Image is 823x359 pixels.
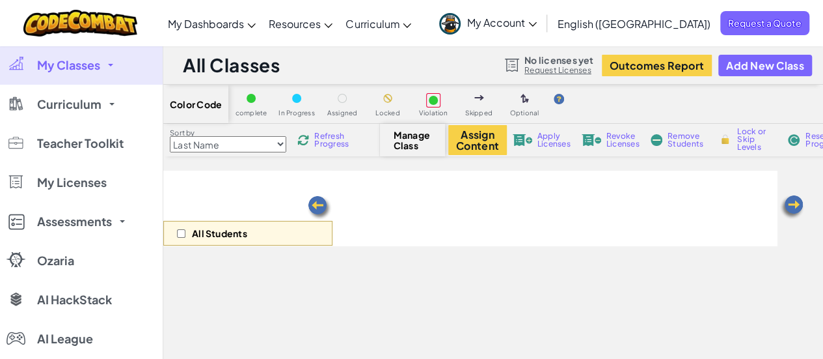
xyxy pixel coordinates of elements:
[170,128,286,138] label: Sort by
[558,17,710,31] span: English ([GEOGRAPHIC_DATA])
[37,98,101,110] span: Curriculum
[779,194,805,220] img: Arrow_Left.png
[520,94,529,104] img: IconOptionalLevel.svg
[737,128,776,151] span: Lock or Skip Levels
[551,6,717,41] a: English ([GEOGRAPHIC_DATA])
[297,134,309,146] img: IconReload.svg
[510,109,539,117] span: Optional
[345,17,399,31] span: Curriculum
[168,17,244,31] span: My Dashboards
[37,137,124,149] span: Teacher Toolkit
[651,134,662,146] img: IconRemoveStudents.svg
[668,132,707,148] span: Remove Students
[602,55,712,76] button: Outcomes Report
[262,6,339,41] a: Resources
[787,134,800,146] img: IconReset.svg
[524,55,593,65] span: No licenses yet
[513,134,532,146] img: IconLicenseApply.svg
[278,109,315,117] span: In Progress
[718,134,732,145] img: IconLock.svg
[183,53,280,78] h1: All Classes
[418,109,448,117] span: Violation
[467,16,537,29] span: My Account
[474,95,484,100] img: IconSkippedLevel.svg
[192,228,247,238] p: All Students
[537,132,571,148] span: Apply Licenses
[37,333,93,345] span: AI League
[465,109,492,117] span: Skipped
[582,134,601,146] img: IconLicenseRevoke.svg
[269,17,321,31] span: Resources
[554,94,564,104] img: IconHint.svg
[606,132,640,148] span: Revoke Licenses
[37,255,74,266] span: Ozaria
[37,59,100,71] span: My Classes
[394,130,432,151] span: Manage Class
[720,11,809,35] a: Request a Quote
[236,109,267,117] span: complete
[524,65,593,76] a: Request Licenses
[170,99,222,109] span: Color Code
[37,294,112,306] span: AI HackStack
[718,55,812,76] button: Add New Class
[433,3,543,44] a: My Account
[448,125,507,155] button: Assign Content
[37,216,112,227] span: Assessments
[375,109,399,117] span: Locked
[37,177,107,188] span: My Licenses
[327,109,358,117] span: Assigned
[439,13,461,35] img: avatar
[23,10,137,36] img: CodeCombat logo
[306,195,332,221] img: Arrow_Left.png
[161,6,262,41] a: My Dashboards
[339,6,418,41] a: Curriculum
[314,132,355,148] span: Refresh Progress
